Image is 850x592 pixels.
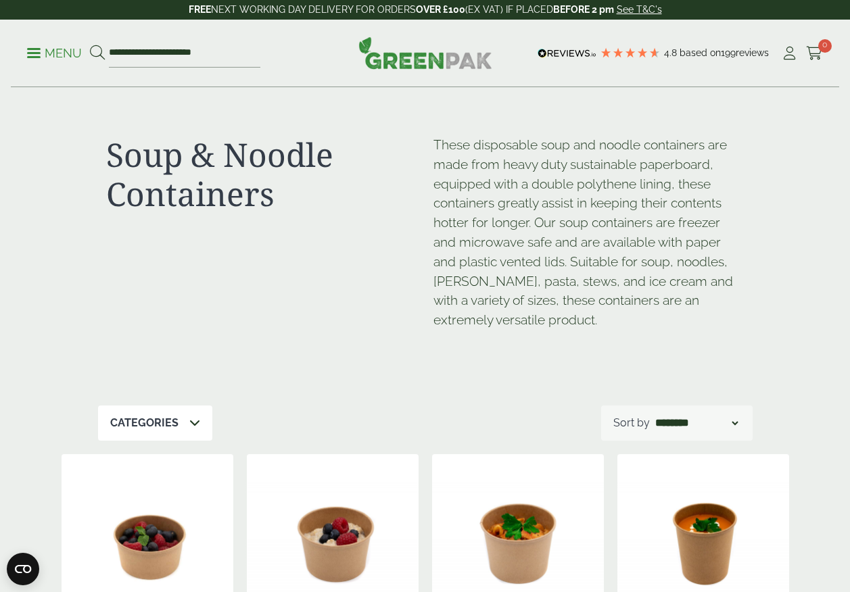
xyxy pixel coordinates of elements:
select: Shop order [653,415,740,431]
strong: BEFORE 2 pm [553,4,614,15]
a: 0 [806,43,823,64]
p: Menu [27,45,82,61]
i: My Account [781,47,798,60]
p: Categories [110,415,179,431]
p: These disposable soup and noodle containers are made from heavy duty sustainable paperboard, equi... [433,135,745,330]
a: See T&C's [617,4,662,15]
strong: OVER £100 [416,4,465,15]
button: Open CMP widget [7,553,39,585]
img: REVIEWS.io [538,49,596,58]
span: reviews [736,47,769,58]
h1: Soup & Noodle Containers [106,135,417,213]
strong: FREE [189,4,211,15]
span: 4.8 [664,47,680,58]
span: Based on [680,47,721,58]
img: GreenPak Supplies [358,36,492,69]
span: 0 [818,39,832,53]
a: Menu [27,45,82,59]
span: 199 [721,47,736,58]
p: Sort by [613,415,650,431]
div: 4.79 Stars [600,47,661,59]
i: Cart [806,47,823,60]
